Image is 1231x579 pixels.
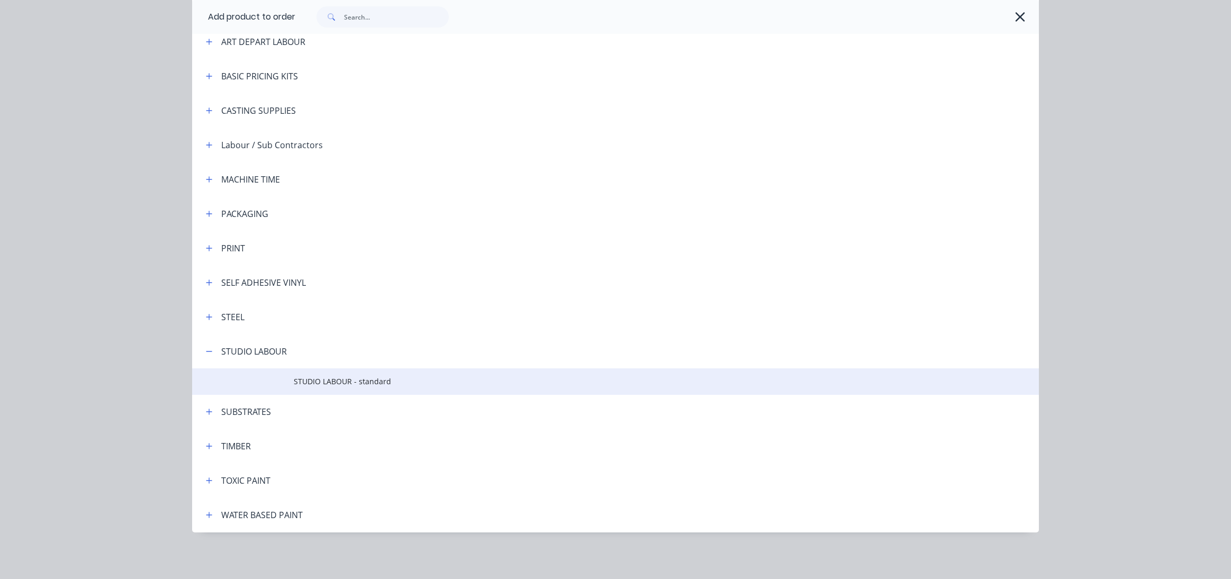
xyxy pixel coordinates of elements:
[221,276,306,289] div: SELF ADHESIVE VINYL
[221,509,303,521] div: WATER BASED PAINT
[221,440,251,453] div: TIMBER
[221,70,298,83] div: BASIC PRICING KITS
[221,311,245,323] div: STEEL
[221,345,287,358] div: STUDIO LABOUR
[221,139,323,151] div: Labour / Sub Contractors
[221,104,296,117] div: CASTING SUPPLIES
[221,35,305,48] div: ART DEPART LABOUR
[221,207,268,220] div: PACKAGING
[221,474,270,487] div: TOXIC PAINT
[221,242,245,255] div: PRINT
[294,376,890,387] span: STUDIO LABOUR - standard
[221,173,280,186] div: MACHINE TIME
[221,405,271,418] div: SUBSTRATES
[344,6,449,28] input: Search...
